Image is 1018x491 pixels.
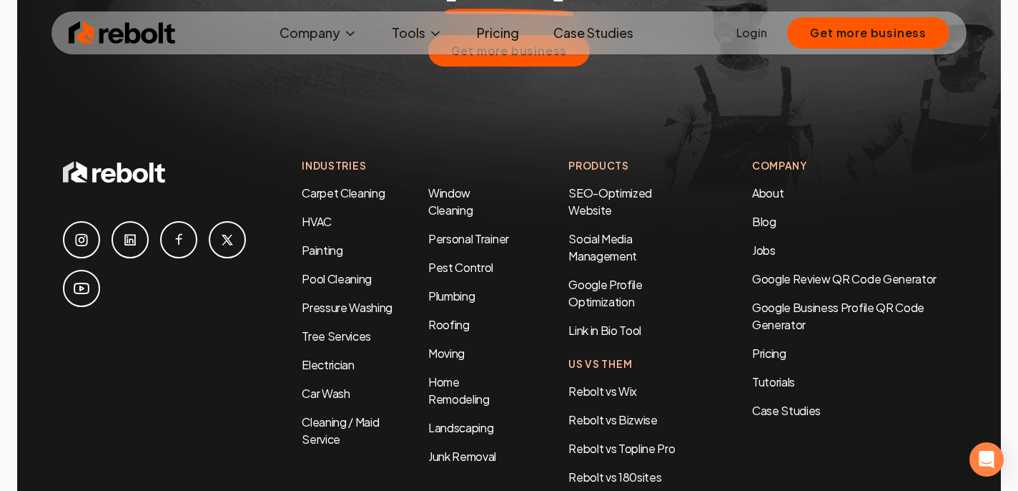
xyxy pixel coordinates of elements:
a: Cleaning / Maid Service [302,414,379,447]
a: Google Review QR Code Generator [752,271,937,286]
a: Landscaping [428,420,493,435]
a: Social Media Management [568,231,637,263]
div: Open Intercom Messenger [969,442,1004,477]
a: Painting [302,243,342,258]
button: Company [268,19,369,47]
h4: Company [752,158,955,173]
a: Rebolt vs Wix [568,384,637,399]
a: Rebolt vs Topline Pro [568,441,675,456]
a: Personal Trainer [428,231,509,246]
a: Case Studies [752,402,955,419]
a: HVAC [302,214,332,229]
h4: Us Vs Them [568,356,695,371]
a: Login [736,24,767,42]
h4: Industries [302,158,511,173]
a: Jobs [752,243,776,258]
a: Pricing [752,345,955,362]
a: Google Profile Optimization [568,277,643,309]
a: Case Studies [542,19,645,47]
a: Tutorials [752,374,955,391]
a: Pricing [465,19,530,47]
a: Plumbing [428,288,475,303]
a: Moving [428,346,465,361]
a: Pest Control [428,260,493,275]
button: Tools [380,19,454,47]
a: Rebolt vs 180sites [568,470,661,485]
a: About [752,185,784,200]
a: Blog [752,214,776,229]
img: Rebolt Logo [69,19,176,47]
button: Get more business [787,17,949,49]
a: Roofing [428,317,470,332]
a: SEO-Optimized Website [568,185,652,218]
a: Junk Removal [428,449,496,464]
h4: Products [568,158,695,173]
a: Tree Services [302,329,371,344]
a: Window Cleaning [428,185,473,218]
a: Rebolt vs Bizwise [568,412,658,427]
a: Carpet Cleaning [302,185,385,200]
a: Car Wash [302,386,350,401]
a: Pool Cleaning [302,271,372,286]
a: Pressure Washing [302,300,392,315]
a: Electrician [302,357,354,372]
a: Google Business Profile QR Code Generator [752,300,924,332]
a: Link in Bio Tool [568,323,641,338]
a: Home Remodeling [428,374,490,407]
